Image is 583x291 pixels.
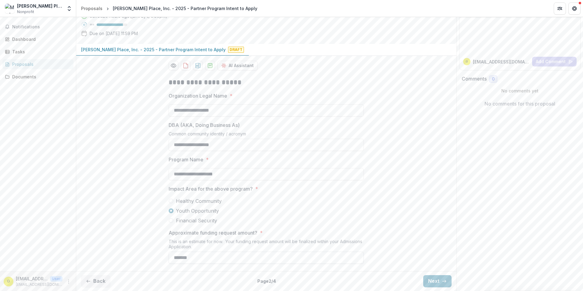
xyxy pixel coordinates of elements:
[169,239,364,252] div: This is an estimate for now. Your funding request amount will be finalized within your Admissions...
[12,36,69,42] div: Dashboard
[554,2,566,15] button: Partners
[65,2,73,15] button: Open entity switcher
[79,4,260,13] nav: breadcrumb
[257,278,276,284] p: Page 2 / 4
[12,61,69,67] div: Proposals
[12,24,71,30] span: Notifications
[473,59,530,65] p: [EMAIL_ADDRESS][DOMAIN_NAME]
[12,74,69,80] div: Documents
[169,121,240,129] p: DBA (AKA, Doing Business As)
[193,61,203,70] button: download-proposal
[2,72,73,82] a: Documents
[169,185,253,192] p: Impact Area for the above program?
[169,229,257,236] p: Approximate funding request amount?
[90,23,94,27] p: 86 %
[17,9,34,15] span: Nonprofit
[485,100,555,107] p: No comments for this proposal
[7,279,10,283] div: grants@madonnaplace.org
[532,57,577,66] button: Add Comment
[466,60,468,63] div: grants@madonnaplace.org
[2,22,73,32] button: Notifications
[65,278,72,285] button: More
[5,4,15,13] img: Madonna Place, Inc.
[113,5,257,12] div: [PERSON_NAME] Place, Inc. - 2025 - Partner Program Intent to Apply
[462,76,487,82] h2: Comments
[81,5,102,12] div: Proposals
[462,88,578,94] p: No comments yet
[2,34,73,44] a: Dashboard
[169,92,227,99] p: Organization Legal Name
[90,30,138,37] p: Due on [DATE] 11:59 PM
[568,2,581,15] button: Get Help
[217,61,258,70] button: AI Assistant
[423,275,452,287] button: Next
[169,61,178,70] button: Preview bcc44eaa-bb0d-4fa9-825c-88c9c41a175a-0.pdf
[12,48,69,55] div: Tasks
[169,156,203,163] p: Program Name
[16,275,48,282] p: [EMAIL_ADDRESS][DOMAIN_NAME]
[81,46,226,53] p: [PERSON_NAME] Place, Inc. - 2025 - Partner Program Intent to Apply
[17,3,63,9] div: [PERSON_NAME] Place, Inc.
[16,282,63,287] p: [EMAIL_ADDRESS][DOMAIN_NAME]
[2,47,73,57] a: Tasks
[176,207,219,214] span: Youth Opportunity
[181,61,191,70] button: download-proposal
[228,47,244,53] span: Draft
[176,197,222,205] span: Healthy Community
[176,217,217,224] span: Financial Security
[205,61,215,70] button: download-proposal
[2,59,73,69] a: Proposals
[169,131,364,139] div: Common community identity / acronym
[79,4,105,13] a: Proposals
[50,276,63,282] p: User
[81,275,110,287] button: Back
[492,77,495,82] span: 0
